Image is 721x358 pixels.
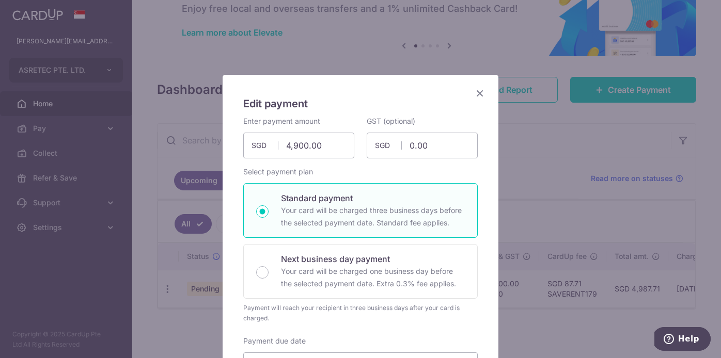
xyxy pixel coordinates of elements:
iframe: Opens a widget where you can find more information [654,327,711,353]
input: 0.00 [243,133,354,158]
label: GST (optional) [367,116,415,126]
label: Enter payment amount [243,116,320,126]
p: Next business day payment [281,253,465,265]
div: Payment will reach your recipient in three business days after your card is charged. [243,303,478,323]
span: SGD [375,140,402,151]
button: Close [474,87,486,100]
p: Your card will be charged one business day before the selected payment date. Extra 0.3% fee applies. [281,265,465,290]
p: Standard payment [281,192,465,204]
p: Your card will be charged three business days before the selected payment date. Standard fee appl... [281,204,465,229]
span: Help [24,7,45,17]
h5: Edit payment [243,95,478,112]
label: Select payment plan [243,167,313,177]
span: SGD [252,140,278,151]
input: 0.00 [367,133,478,158]
label: Payment due date [243,336,306,346]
